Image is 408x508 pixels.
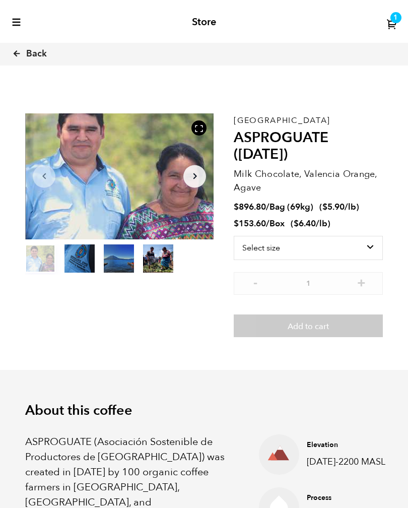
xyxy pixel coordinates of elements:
[316,218,327,229] span: /lb
[26,48,47,60] span: Back
[291,218,330,229] span: ( )
[307,440,402,450] h4: Elevation
[294,218,299,229] span: $
[192,16,216,28] h2: Store
[345,201,356,213] span: /lb
[294,218,316,229] bdi: 6.40
[234,201,266,213] bdi: 896.80
[307,455,402,469] p: [DATE]-2200 MASL
[234,167,383,195] p: Milk Chocolate, Valencia Orange, Agave
[25,403,383,419] h2: About this coffee
[269,218,285,229] span: Box
[234,218,266,229] bdi: 153.60
[322,201,345,213] bdi: 5.90
[266,218,269,229] span: /
[234,314,383,338] button: Add to cart
[234,218,239,229] span: $
[269,201,313,213] span: Bag (69kg)
[10,17,22,27] button: toggle-mobile-menu
[307,493,402,503] h4: Process
[355,277,368,287] button: +
[322,201,327,213] span: $
[319,201,359,213] span: ( )
[234,201,239,213] span: $
[234,130,383,163] h2: ASPROGUATE ([DATE])
[266,201,269,213] span: /
[249,277,261,287] button: -
[393,13,398,23] span: 1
